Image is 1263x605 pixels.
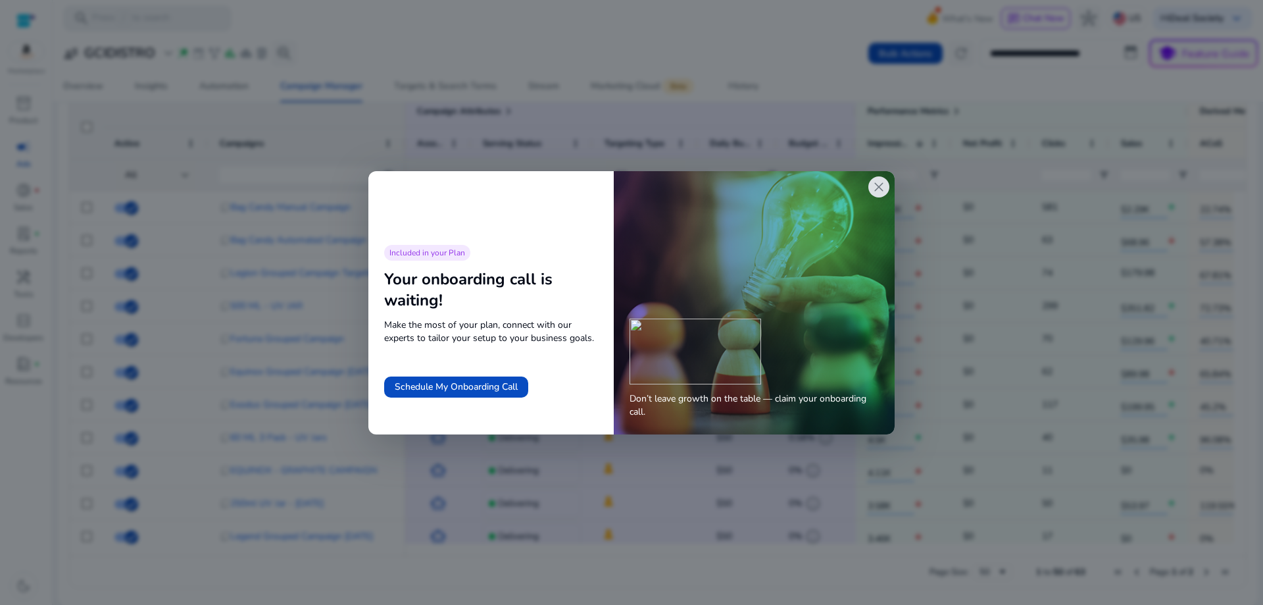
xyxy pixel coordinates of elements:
[630,392,879,419] span: Don’t leave growth on the table — claim your onboarding call.
[871,179,887,195] span: close
[384,319,598,345] span: Make the most of your plan, connect with our experts to tailor your setup to your business goals.
[384,377,528,398] button: Schedule My Onboarding Call
[395,380,518,394] span: Schedule My Onboarding Call
[389,248,465,258] span: Included in your Plan
[384,269,598,311] div: Your onboarding call is waiting!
